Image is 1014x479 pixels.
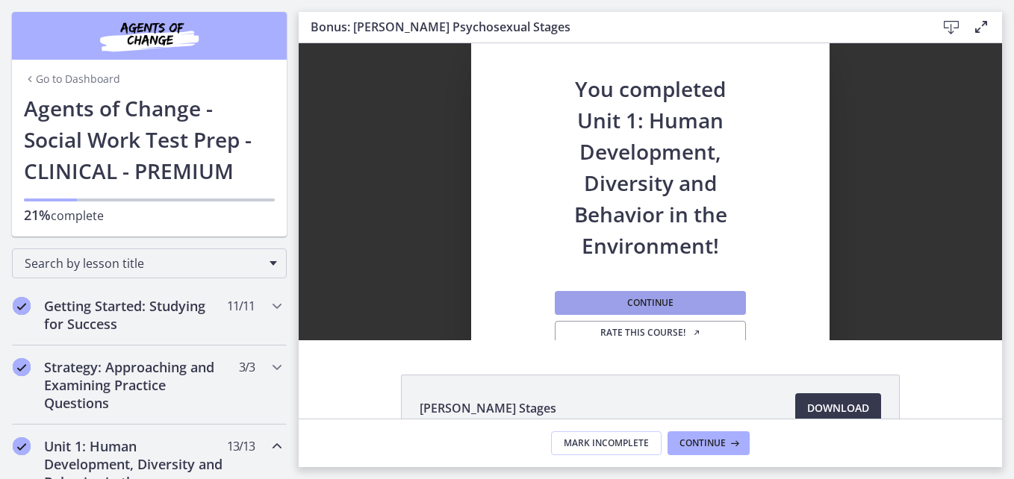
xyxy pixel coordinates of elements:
i: Completed [13,358,31,376]
p: complete [24,206,275,225]
span: 11 / 11 [227,297,255,315]
span: Continue [627,297,674,309]
button: Continue [668,431,750,455]
h3: Bonus: [PERSON_NAME] Psychosexual Stages [311,18,912,36]
a: Go to Dashboard [24,72,120,87]
a: Rate this course! Opens in a new window [555,321,746,345]
i: Completed [13,297,31,315]
span: Rate this course! [600,327,701,339]
div: Search by lesson title [12,248,287,278]
span: [PERSON_NAME] Stages [420,399,556,417]
span: 13 / 13 [227,437,255,455]
h2: Strategy: Approaching and Examining Practice Questions [44,358,226,412]
a: Download [795,393,881,423]
button: Mark Incomplete [551,431,662,455]
span: Continue [679,437,726,449]
button: Continue [555,291,746,315]
h2: Getting Started: Studying for Success [44,297,226,333]
img: Agents of Change [60,18,239,54]
span: 21% [24,206,51,224]
i: Completed [13,437,31,455]
h1: Agents of Change - Social Work Test Prep - CLINICAL - PREMIUM [24,93,275,187]
i: Opens in a new window [692,328,701,337]
span: 3 / 3 [239,358,255,376]
h2: You completed Unit 1: Human Development, Diversity and Behavior in the Environment! [552,43,749,261]
span: Search by lesson title [25,255,262,272]
span: Mark Incomplete [564,437,649,449]
span: Download [807,399,869,417]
